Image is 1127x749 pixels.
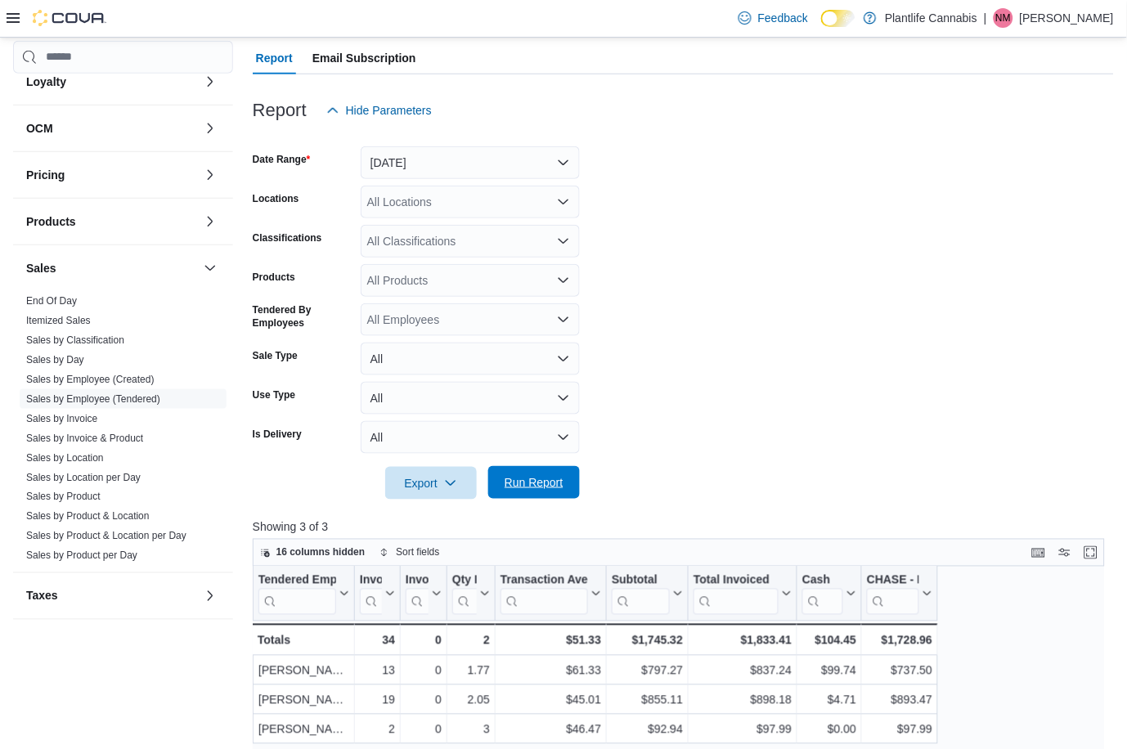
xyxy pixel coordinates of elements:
[612,572,670,614] div: Subtotal
[501,661,601,680] div: $61.33
[26,393,160,405] a: Sales by Employee (Tendered)
[26,452,104,464] a: Sales by Location
[253,388,295,401] label: Use Type
[406,630,442,650] div: 0
[501,572,588,588] div: Transaction Average
[867,630,932,650] div: $1,728.96
[557,274,570,287] button: Open list of options
[802,630,856,650] div: $104.45
[26,511,150,523] a: Sales by Product & Location
[406,720,442,739] div: 0
[258,572,349,614] button: Tendered Employee
[821,10,855,27] input: Dark Mode
[26,392,160,406] span: Sales by Employee (Tendered)
[13,291,233,572] div: Sales
[26,294,77,307] span: End Of Day
[26,491,101,503] a: Sales by Product
[694,572,779,588] div: Total Invoiced
[694,661,792,680] div: $837.24
[505,474,563,491] span: Run Report
[256,42,293,74] span: Report
[452,720,490,739] div: 3
[26,432,143,445] span: Sales by Invoice & Product
[501,720,601,739] div: $46.47
[253,349,298,362] label: Sale Type
[488,466,580,499] button: Run Report
[26,260,56,276] h3: Sales
[26,374,155,385] a: Sales by Employee (Created)
[406,690,442,710] div: 0
[694,572,792,614] button: Total Invoiced
[694,720,792,739] div: $97.99
[200,586,220,606] button: Taxes
[26,353,84,366] span: Sales by Day
[867,572,932,614] button: CHASE - Integrated
[360,630,395,650] div: 34
[26,451,104,464] span: Sales by Location
[732,2,815,34] a: Feedback
[26,74,66,90] h3: Loyalty
[802,572,843,614] div: Cash
[1055,543,1075,563] button: Display options
[612,572,670,588] div: Subtotal
[200,165,220,185] button: Pricing
[258,690,349,710] div: [PERSON_NAME]
[200,72,220,92] button: Loyalty
[758,10,808,26] span: Feedback
[452,661,490,680] div: 1.77
[385,467,477,500] button: Export
[1020,8,1114,28] p: [PERSON_NAME]
[406,572,429,588] div: Invoices Ref
[867,572,919,588] div: CHASE - Integrated
[26,550,137,562] a: Sales by Product per Day
[694,690,792,710] div: $898.18
[253,153,311,166] label: Date Range
[360,572,395,614] button: Invoices Sold
[26,213,197,230] button: Products
[360,690,395,710] div: 19
[26,510,150,523] span: Sales by Product & Location
[258,572,336,614] div: Tendered Employee
[612,720,683,739] div: $92.94
[26,433,143,444] a: Sales by Invoice & Product
[612,572,683,614] button: Subtotal
[821,27,822,28] span: Dark Mode
[26,530,186,543] span: Sales by Product & Location per Day
[406,661,442,680] div: 0
[253,101,307,120] h3: Report
[802,572,843,588] div: Cash
[320,94,438,127] button: Hide Parameters
[612,661,683,680] div: $797.27
[26,491,101,504] span: Sales by Product
[361,382,580,415] button: All
[501,690,601,710] div: $45.01
[406,572,442,614] button: Invoices Ref
[200,258,220,278] button: Sales
[1029,543,1048,563] button: Keyboard shortcuts
[994,8,1013,28] div: Nicole Mowat
[26,315,91,326] a: Itemized Sales
[26,588,58,604] h3: Taxes
[1081,543,1101,563] button: Enter fullscreen
[253,271,295,284] label: Products
[26,167,65,183] h3: Pricing
[253,519,1114,536] p: Showing 3 of 3
[612,690,683,710] div: $855.11
[26,588,197,604] button: Taxes
[26,472,141,483] a: Sales by Location per Day
[33,10,106,26] img: Cova
[26,471,141,484] span: Sales by Location per Day
[253,192,299,205] label: Locations
[557,313,570,326] button: Open list of options
[26,314,91,327] span: Itemized Sales
[406,572,429,614] div: Invoices Ref
[694,572,779,614] div: Total Invoiced
[26,120,53,137] h3: OCM
[802,720,856,739] div: $0.00
[452,572,490,614] button: Qty Per Transaction
[258,720,349,739] div: [PERSON_NAME]
[346,102,432,119] span: Hide Parameters
[26,213,76,230] h3: Products
[867,661,932,680] div: $737.50
[612,630,683,650] div: $1,745.32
